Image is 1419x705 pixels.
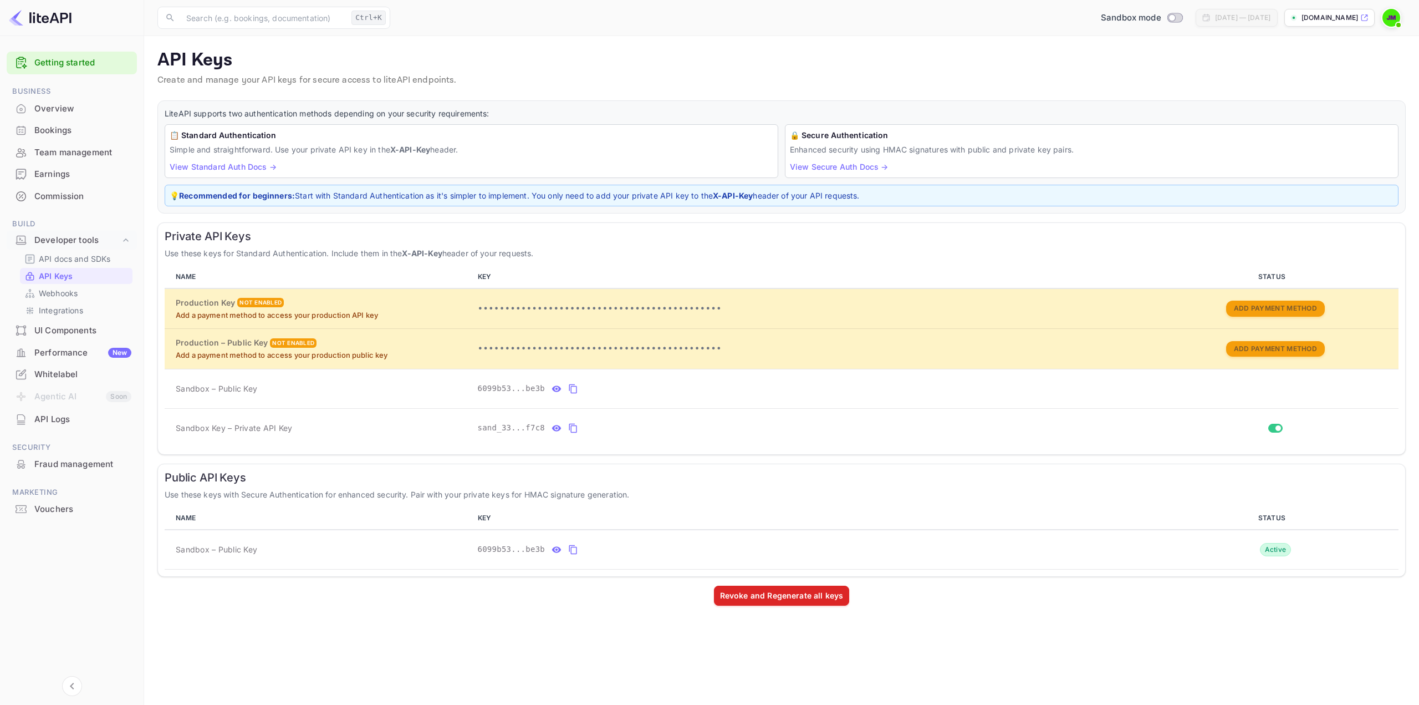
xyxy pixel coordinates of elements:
div: Not enabled [237,298,284,307]
a: Overview [7,98,137,119]
button: Add Payment Method [1226,301,1325,317]
div: Team management [34,146,131,159]
a: Add Payment Method [1226,343,1325,353]
p: Simple and straightforward. Use your private API key in the header. [170,144,773,155]
p: Enhanced security using HMAC signatures with public and private key pairs. [790,144,1394,155]
a: Integrations [24,305,128,316]
a: View Secure Auth Docs → [790,162,888,171]
img: John-Paul McKay [1382,9,1400,27]
h6: 📋 Standard Authentication [170,129,773,141]
div: Fraud management [34,458,131,471]
h6: 🔒 Secure Authentication [790,129,1394,141]
a: API Keys [24,270,128,282]
span: Marketing [7,486,137,499]
div: Integrations [20,302,132,318]
div: API Keys [20,268,132,284]
a: API Logs [7,409,137,429]
div: Bookings [34,124,131,137]
div: API docs and SDKs [20,251,132,267]
div: Performance [34,347,131,359]
div: UI Components [34,324,131,337]
th: NAME [165,507,473,530]
th: STATUS [1152,266,1398,288]
div: Vouchers [34,503,131,516]
a: Team management [7,142,137,163]
a: Bookings [7,120,137,140]
div: Team management [7,142,137,164]
strong: X-API-Key [402,248,442,258]
th: NAME [165,266,473,288]
span: Sandbox mode [1101,12,1161,24]
p: ••••••••••••••••••••••••••••••••••••••••••••• [478,302,1147,316]
div: Developer tools [34,234,120,247]
div: Webhooks [20,285,132,301]
p: Use these keys for Standard Authentication. Include them in the header of your requests. [165,247,1398,259]
div: UI Components [7,320,137,342]
strong: X-API-Key [390,145,430,154]
p: ••••••••••••••••••••••••••••••••••••••••••••• [478,342,1147,356]
h6: Public API Keys [165,471,1398,484]
a: View Standard Auth Docs → [170,162,277,171]
span: Sandbox – Public Key [176,383,257,394]
a: UI Components [7,320,137,341]
table: private api keys table [165,266,1398,448]
span: sand_33...f7c8 [478,422,545,434]
p: Integrations [39,305,83,316]
h6: Private API Keys [165,230,1398,243]
a: Add Payment Method [1226,303,1325,313]
span: Security [7,442,137,454]
button: Collapse navigation [62,676,82,696]
div: Active [1260,543,1292,556]
a: PerformanceNew [7,342,137,363]
a: Getting started [34,57,131,69]
div: Getting started [7,52,137,74]
div: New [108,348,131,358]
span: Sandbox – Public Key [176,544,257,555]
th: KEY [473,507,1152,530]
div: Vouchers [7,499,137,520]
div: Overview [7,98,137,120]
button: Add Payment Method [1226,341,1325,357]
div: API Logs [34,413,131,426]
div: Revoke and Regenerate all keys [720,590,844,601]
span: 6099b53...be3b [478,383,545,394]
div: API Logs [7,409,137,430]
div: Commission [34,190,131,203]
strong: X-API-Key [713,191,753,200]
div: [DATE] — [DATE] [1215,13,1270,23]
strong: Recommended for beginners: [179,191,295,200]
a: Fraud management [7,454,137,474]
p: 💡 Start with Standard Authentication as it's simpler to implement. You only need to add your priv... [170,190,1394,201]
a: Commission [7,186,137,206]
div: Whitelabel [34,368,131,381]
p: Add a payment method to access your production public key [176,350,469,361]
a: Whitelabel [7,364,137,384]
div: Earnings [34,168,131,181]
p: Add a payment method to access your production API key [176,310,469,321]
div: Developer tools [7,231,137,250]
p: Use these keys with Secure Authentication for enhanced security. Pair with your private keys for ... [165,489,1398,500]
div: Commission [7,186,137,207]
img: LiteAPI logo [9,9,72,27]
span: Business [7,85,137,98]
p: [DOMAIN_NAME] [1301,13,1358,23]
h6: Production – Public Key [176,337,268,349]
span: 6099b53...be3b [478,544,545,555]
div: Overview [34,103,131,115]
div: Ctrl+K [351,11,386,25]
a: API docs and SDKs [24,253,128,265]
p: Create and manage your API keys for secure access to liteAPI endpoints. [157,74,1406,87]
div: PerformanceNew [7,342,137,364]
input: Search (e.g. bookings, documentation) [180,7,347,29]
div: Whitelabel [7,364,137,386]
p: API Keys [39,270,73,282]
td: Sandbox Key – Private API Key [165,408,473,448]
a: Webhooks [24,287,128,299]
h6: Production Key [176,297,235,309]
div: Earnings [7,164,137,185]
div: Not enabled [270,338,317,348]
p: API docs and SDKs [39,253,111,265]
div: Fraud management [7,454,137,475]
div: Switch to Production mode [1096,12,1187,24]
a: Vouchers [7,499,137,519]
